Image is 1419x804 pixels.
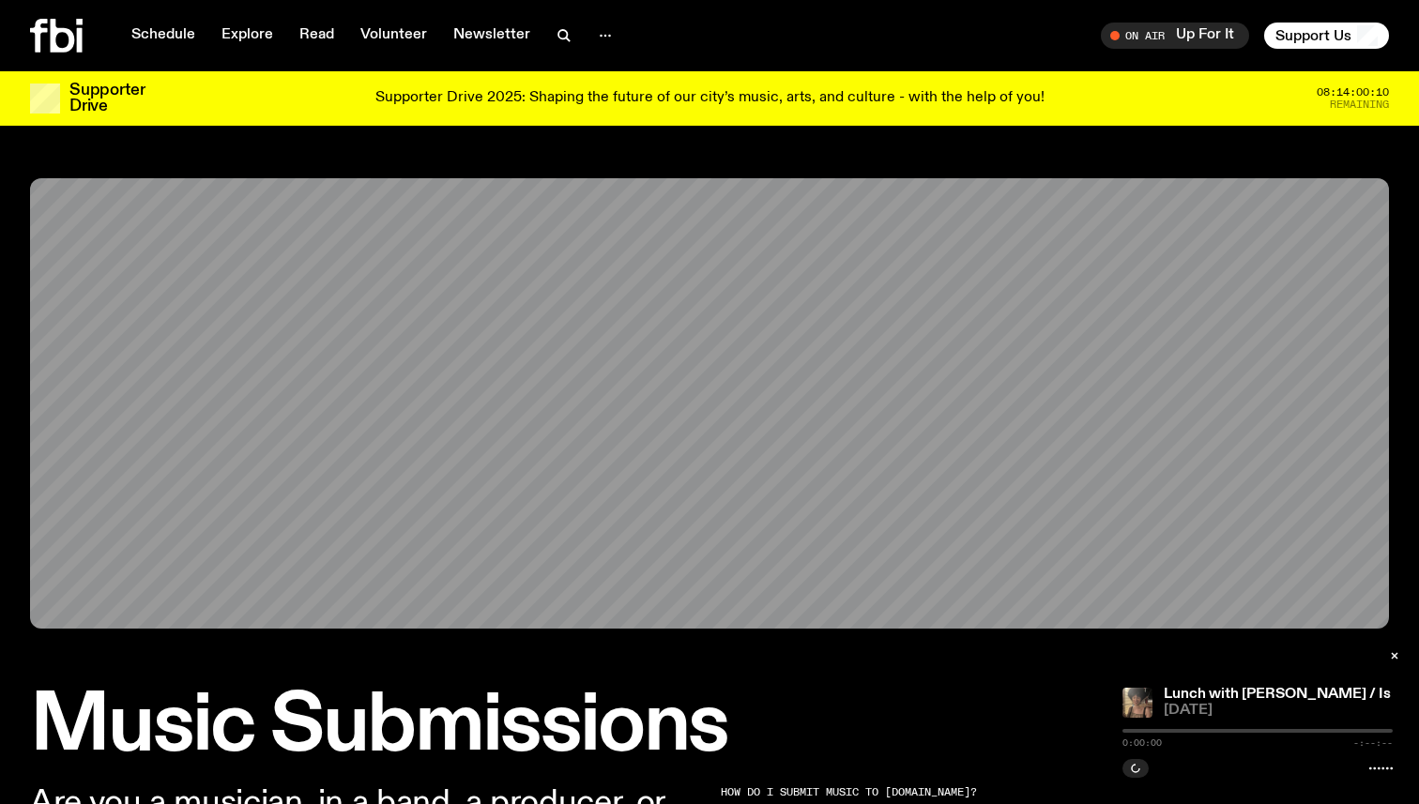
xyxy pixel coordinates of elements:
span: Remaining [1330,99,1389,110]
button: On AirUp For It [1101,23,1249,49]
h1: Music Submissions [30,689,1389,765]
a: Read [288,23,345,49]
h2: HOW DO I SUBMIT MUSIC TO [DOMAIN_NAME]? [721,787,1261,797]
a: Newsletter [442,23,542,49]
span: 0:00:00 [1122,738,1162,748]
span: -:--:-- [1353,738,1393,748]
button: Support Us [1264,23,1389,49]
h3: Supporter Drive [69,83,145,114]
p: Supporter Drive 2025: Shaping the future of our city’s music, arts, and culture - with the help o... [375,90,1045,107]
a: Explore [210,23,284,49]
span: 08:14:00:10 [1317,87,1389,98]
span: Support Us [1275,27,1351,44]
a: Schedule [120,23,206,49]
a: Volunteer [349,23,438,49]
span: [DATE] [1164,704,1393,718]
